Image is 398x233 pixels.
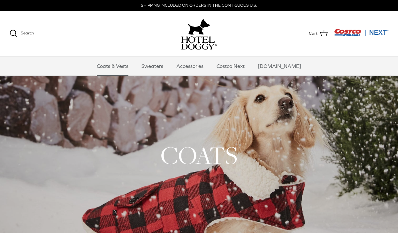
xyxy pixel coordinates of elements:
span: Cart [309,30,318,37]
a: Coats & Vests [91,56,134,76]
a: Visit Costco Next [334,33,388,37]
a: Costco Next [211,56,250,76]
a: Search [10,30,34,37]
h1: COATS [10,140,388,171]
a: Cart [309,29,328,38]
a: [DOMAIN_NAME] [252,56,307,76]
a: Sweaters [136,56,169,76]
a: hoteldoggy.com hoteldoggycom [181,17,217,50]
img: hoteldoggy.com [188,17,210,36]
img: hoteldoggycom [181,36,217,50]
a: Accessories [171,56,209,76]
img: Costco Next [334,28,388,36]
span: Search [21,31,34,35]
